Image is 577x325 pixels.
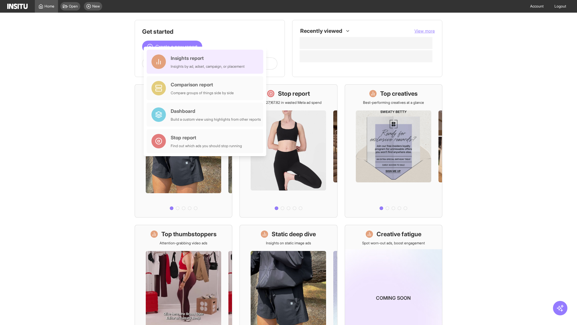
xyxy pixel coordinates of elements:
[69,4,78,9] span: Open
[160,241,207,246] p: Attention-grabbing video ads
[44,4,54,9] span: Home
[414,28,435,33] span: View more
[92,4,100,9] span: New
[171,117,261,122] div: Build a custom view using highlights from other reports
[171,54,245,62] div: Insights report
[240,84,337,218] a: Stop reportSave £27,167.82 in wasted Meta ad spend
[414,28,435,34] button: View more
[171,134,242,141] div: Stop report
[171,91,234,95] div: Compare groups of things side by side
[135,84,232,218] a: What's live nowSee all active ads instantly
[363,100,424,105] p: Best-performing creatives at a glance
[142,27,277,36] h1: Get started
[161,230,217,238] h1: Top thumbstoppers
[142,41,202,53] button: Create a new report
[345,84,442,218] a: Top creativesBest-performing creatives at a glance
[171,81,234,88] div: Comparison report
[272,230,316,238] h1: Static deep dive
[255,100,322,105] p: Save £27,167.82 in wasted Meta ad spend
[380,89,418,98] h1: Top creatives
[278,89,310,98] h1: Stop report
[171,64,245,69] div: Insights by ad, adset, campaign, or placement
[155,43,197,50] span: Create a new report
[7,4,28,9] img: Logo
[171,107,261,115] div: Dashboard
[171,144,242,148] div: Find out which ads you should stop running
[266,241,311,246] p: Insights on static image ads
